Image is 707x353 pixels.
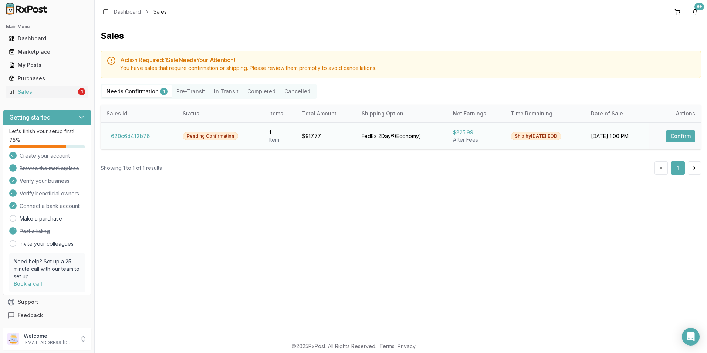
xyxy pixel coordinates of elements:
button: Support [3,295,91,309]
h2: Main Menu [6,24,88,30]
div: [DATE] 1:00 PM [591,132,643,140]
div: Open Intercom Messenger [682,328,700,346]
div: 1 [160,88,168,95]
div: My Posts [9,61,85,69]
span: Sales [153,8,167,16]
h5: Action Required: 1 Sale Need s Your Attention! [120,57,695,63]
div: You have sales that require confirmation or shipping. Please review them promptly to avoid cancel... [120,64,695,72]
button: Sales1 [3,86,91,98]
span: 75 % [9,137,20,144]
th: Date of Sale [585,105,649,122]
span: Feedback [18,312,43,319]
div: Purchases [9,75,85,82]
span: Browse the marketplace [20,165,79,172]
div: Sales [9,88,77,95]
th: Total Amount [296,105,355,122]
button: 9+ [689,6,701,18]
div: Dashboard [9,35,85,42]
button: 620c6d412b76 [106,130,154,142]
button: Cancelled [280,85,315,97]
div: $917.77 [302,132,349,140]
button: Needs Confirmation [102,85,172,97]
p: [EMAIL_ADDRESS][DOMAIN_NAME] [24,340,75,346]
th: Net Earnings [447,105,505,122]
h1: Sales [101,30,701,42]
span: Verify your business [20,177,70,185]
span: Create your account [20,152,70,159]
button: Purchases [3,73,91,84]
div: Pending Confirmation [183,132,238,140]
th: Sales Id [101,105,177,122]
p: Need help? Set up a 25 minute call with our team to set up. [14,258,81,280]
th: Items [263,105,297,122]
a: Terms [379,343,395,349]
div: Ship by [DATE] EOD [511,132,561,140]
th: Shipping Option [356,105,447,122]
button: Completed [243,85,280,97]
div: Item [269,136,291,144]
a: Book a call [14,280,42,287]
button: Pre-Transit [172,85,210,97]
span: Connect a bank account [20,202,80,210]
button: 1 [671,161,685,175]
nav: breadcrumb [114,8,167,16]
div: 9+ [694,3,704,10]
a: Invite your colleagues [20,240,74,248]
a: Marketplace [6,45,88,58]
th: Time Remaining [505,105,585,122]
div: $825.99 [453,129,499,136]
button: Dashboard [3,33,91,44]
div: FedEx 2Day® ( Economy ) [362,132,441,140]
a: Privacy [398,343,416,349]
a: Purchases [6,72,88,85]
th: Actions [649,105,701,122]
button: Marketplace [3,46,91,58]
a: Dashboard [6,32,88,45]
p: Welcome [24,332,75,340]
button: My Posts [3,59,91,71]
a: Dashboard [114,8,141,16]
a: Sales1 [6,85,88,98]
button: Feedback [3,309,91,322]
button: Confirm [666,130,695,142]
p: Let's finish your setup first! [9,128,85,135]
th: Status [177,105,263,122]
button: In Transit [210,85,243,97]
h3: Getting started [9,113,51,122]
a: My Posts [6,58,88,72]
img: RxPost Logo [3,3,50,15]
div: Marketplace [9,48,85,56]
div: 1 [269,129,291,136]
span: Post a listing [20,228,50,235]
div: Showing 1 to 1 of 1 results [101,164,162,172]
div: 1 [78,88,85,95]
img: User avatar [7,333,19,345]
a: Make a purchase [20,215,62,222]
span: Verify beneficial owners [20,190,79,197]
div: After Fees [453,136,499,144]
